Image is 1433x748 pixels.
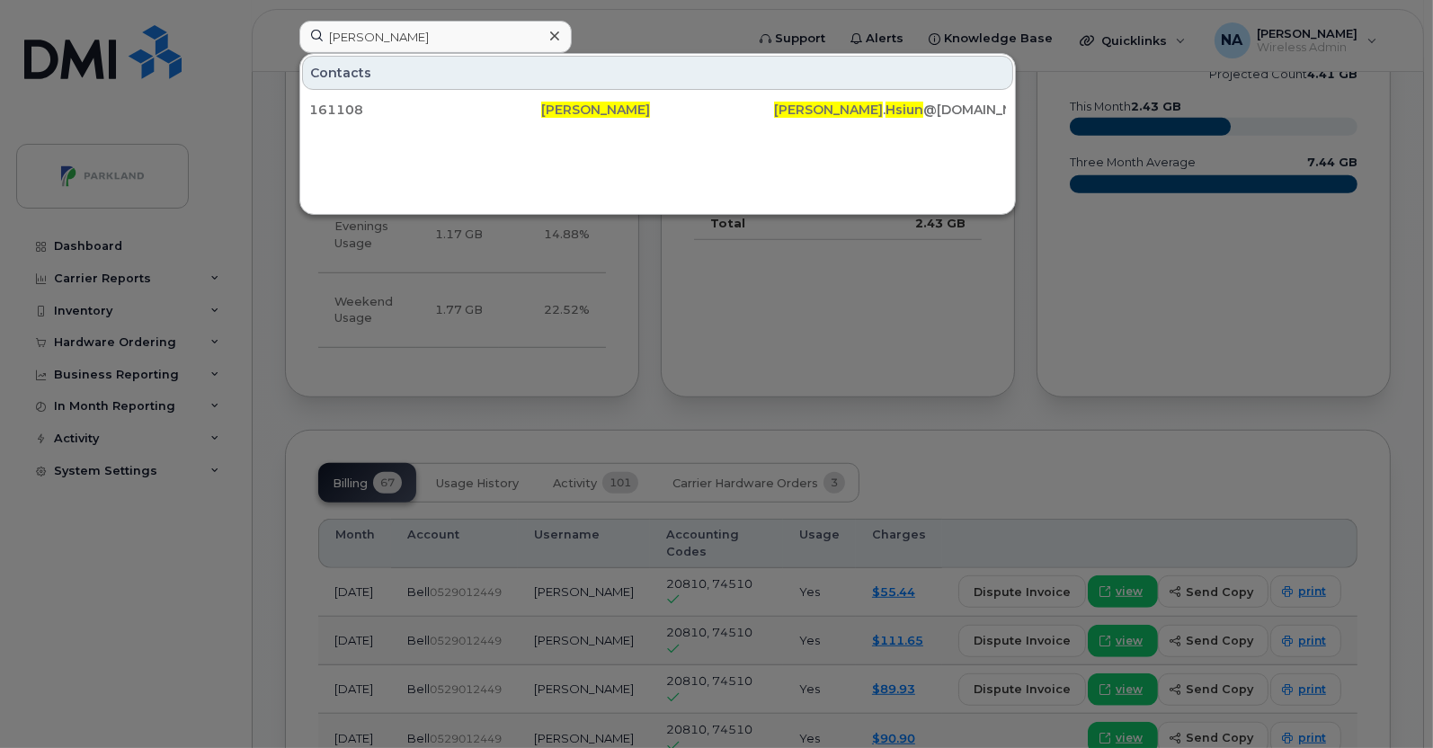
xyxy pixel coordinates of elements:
span: Hsiun [886,102,923,118]
input: Find something... [299,21,572,53]
span: [PERSON_NAME] [541,102,650,118]
div: 161108 [309,101,541,119]
a: 161108[PERSON_NAME][PERSON_NAME].Hsiun@[DOMAIN_NAME] [302,93,1013,126]
span: [PERSON_NAME] [774,102,883,118]
div: Contacts [302,56,1013,90]
div: . @[DOMAIN_NAME] [774,101,1006,119]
